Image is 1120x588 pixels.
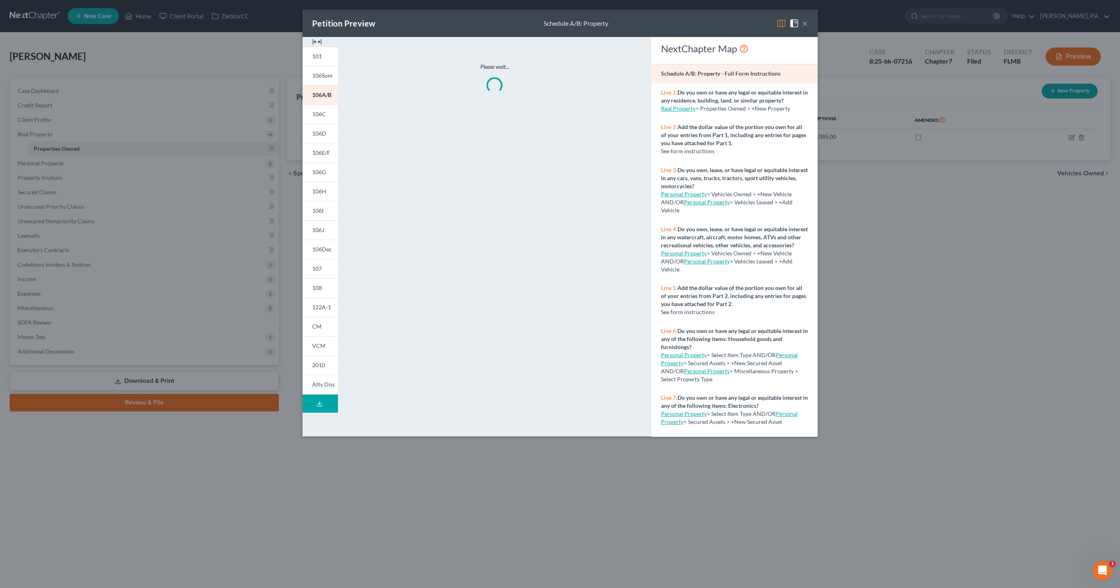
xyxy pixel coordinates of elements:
span: > Vehicles Leased > +Add Vehicle [661,199,793,214]
span: 106G [312,169,326,175]
a: Real Property [661,105,696,112]
span: 106E/F [312,149,330,156]
span: 107 [312,265,322,272]
span: Line 4: [661,226,677,232]
span: Line 5: [661,284,677,291]
span: > Secured Assets > +New Secured Asset AND/OR [661,352,798,374]
button: × [802,19,808,28]
span: Line 7: [661,394,677,401]
span: 106C [312,111,326,117]
strong: Schedule A/B: Property - Full Form Instructions [661,70,780,77]
strong: Do you own or have any legal or equitable interest in any residence, building, land, or similar p... [661,89,808,104]
a: Personal Property [661,410,707,417]
a: 106Sum [303,66,338,85]
a: Personal Property [661,250,707,257]
a: Personal Property [661,352,798,366]
a: Personal Property [661,191,707,197]
span: > Vehicles Leased > +Add Vehicle [661,258,793,273]
strong: Do you own or have any legal or equitable interest in any of the following items: Electronics? [661,394,808,409]
span: 106D [312,130,326,137]
a: 106A/B [303,85,338,105]
a: Personal Property [684,199,730,206]
img: help-close-5ba153eb36485ed6c1ea00a893f15db1cb9b99d6cae46e1a8edb6c62d00a1a76.svg [789,19,799,28]
span: Line 1: [661,89,677,96]
img: map-eea8200ae884c6f1103ae1953ef3d486a96c86aabb227e865a55264e3737af1f.svg [776,19,786,28]
span: 106Sum [312,72,333,79]
a: Personal Property [684,368,730,374]
span: Line 6: [661,327,677,334]
span: Atty Disc [312,381,336,388]
a: Personal Property [661,352,707,358]
strong: Do you own, lease, or have legal or equitable interest in any watercraft, aircraft, motor homes, ... [661,226,808,249]
span: 106H [312,188,326,195]
div: Schedule A/B: Property [544,19,608,28]
a: 122A-1 [303,298,338,317]
span: 106Dec [312,246,332,253]
iframe: Intercom live chat [1093,561,1112,580]
strong: Do you own or have any legal or equitable interest in any of the following items: Household goods... [661,327,808,350]
a: Atty Disc [303,375,338,395]
span: CM [312,323,321,330]
a: 101 [303,47,338,66]
span: 108 [312,284,322,291]
span: 2010 [312,362,325,368]
span: > Select Item Type AND/OR [661,410,776,417]
span: > Vehicles Owned > +New Vehicle AND/OR [661,250,792,265]
span: VCM [312,342,325,349]
a: 106H [303,182,338,201]
span: > Miscellaneous Property > Select Property Type [661,368,798,382]
img: expand-e0f6d898513216a626fdd78e52531dac95497ffd26381d4c15ee2fc46db09dca.svg [312,37,322,47]
a: 108 [303,278,338,298]
a: 2010 [303,356,338,375]
a: VCM [303,336,338,356]
div: Petition Preview [312,18,375,29]
span: 101 [312,53,322,60]
a: 106D [303,124,338,143]
span: See form instructions [661,308,714,315]
a: 106I [303,201,338,220]
a: 107 [303,259,338,278]
a: 106G [303,162,338,182]
p: Please wait... [372,63,617,71]
strong: Add the dollar value of the portion you own for all of your entries from Part 2, including any en... [661,284,806,307]
a: 106J [303,220,338,240]
span: 106I [312,207,323,214]
a: 106Dec [303,240,338,259]
a: 106E/F [303,143,338,162]
span: 106A/B [312,91,331,98]
strong: Add the dollar value of the portion you own for all of your entries from Part 1, including any en... [661,123,806,146]
span: 1 [1109,561,1116,567]
span: > Vehicles Owned > +New Vehicle AND/OR [661,191,792,206]
span: > Properties Owned > +New Property [696,105,790,112]
a: Personal Property [684,258,730,265]
div: NextChapter Map [661,42,808,55]
strong: Do you own, lease, or have legal or equitable interest in any cars, vans, trucks, tractors, sport... [661,167,808,189]
span: Line 2: [661,123,677,130]
span: See form instructions [661,148,714,154]
a: 106C [303,105,338,124]
span: 122A-1 [312,304,331,310]
a: CM [303,317,338,336]
span: Line 3: [661,167,677,173]
span: > Select Item Type AND/OR [661,352,776,358]
span: 106J [312,226,324,233]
